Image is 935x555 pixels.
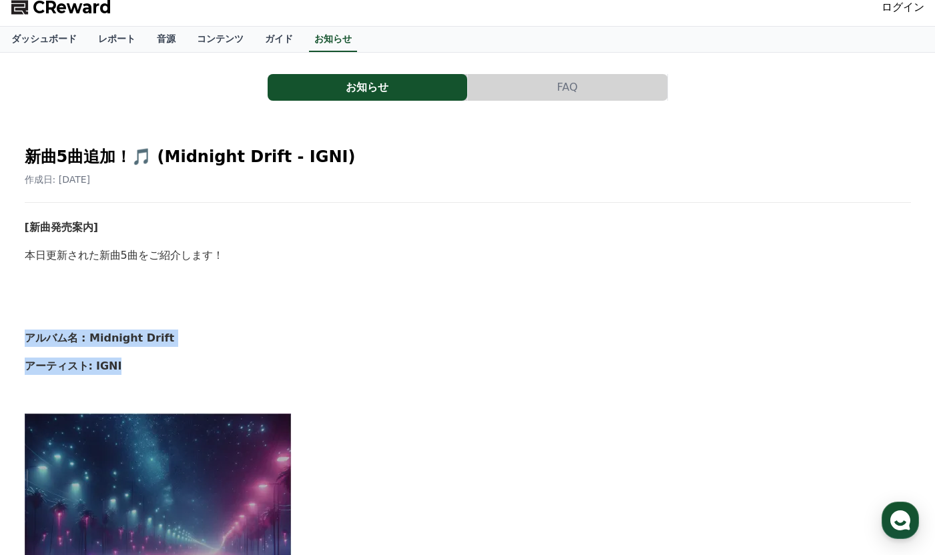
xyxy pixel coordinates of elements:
a: Settings [172,423,256,456]
a: ダッシュボード [1,27,87,52]
a: Messages [88,423,172,456]
p: 本日更新された新曲5曲をご紹介します！ [25,247,911,264]
a: レポート [87,27,146,52]
strong: [新曲発売案内] [25,221,99,233]
a: FAQ [468,74,668,101]
button: お知らせ [268,74,467,101]
button: FAQ [468,74,667,101]
strong: IGNI [96,360,121,372]
a: コンテンツ [186,27,254,52]
span: Messages [111,444,150,454]
a: お知らせ [309,27,357,52]
a: 音源 [146,27,186,52]
strong: アルバム名 : Midnight Drift [25,332,175,344]
a: ガイド [254,27,304,52]
a: お知らせ [268,74,468,101]
h2: 新曲5曲追加！🎵 (Midnight Drift - IGNI) [25,146,911,167]
span: Home [34,443,57,454]
strong: アーティスト: [25,360,93,372]
span: 作成日: [DATE] [25,174,91,185]
a: Home [4,423,88,456]
span: Settings [198,443,230,454]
